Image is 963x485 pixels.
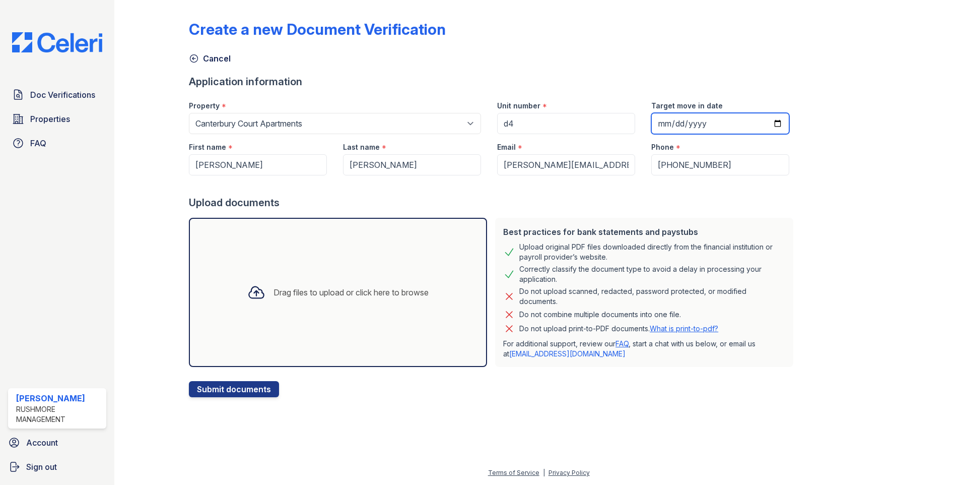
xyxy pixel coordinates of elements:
[519,324,718,334] p: Do not upload print-to-PDF documents.
[273,286,429,298] div: Drag files to upload or click here to browse
[30,89,95,101] span: Doc Verifications
[497,142,516,152] label: Email
[543,469,545,476] div: |
[189,20,446,38] div: Create a new Document Verification
[503,226,785,238] div: Best practices for bank statements and paystubs
[8,133,106,153] a: FAQ
[519,242,785,262] div: Upload original PDF files downloaded directly from the financial institution or payroll provider’...
[8,85,106,105] a: Doc Verifications
[189,101,220,111] label: Property
[615,339,629,348] a: FAQ
[503,339,785,359] p: For additional support, review our , start a chat with us below, or email us at
[4,457,110,477] a: Sign out
[548,469,590,476] a: Privacy Policy
[8,109,106,129] a: Properties
[189,381,279,397] button: Submit documents
[519,309,681,321] div: Do not combine multiple documents into one file.
[26,437,58,449] span: Account
[30,113,70,125] span: Properties
[189,52,231,65] a: Cancel
[26,461,57,473] span: Sign out
[343,142,380,152] label: Last name
[650,324,718,333] a: What is print-to-pdf?
[519,264,785,284] div: Correctly classify the document type to avoid a delay in processing your application.
[488,469,539,476] a: Terms of Service
[189,196,797,210] div: Upload documents
[16,392,102,404] div: [PERSON_NAME]
[4,32,110,52] img: CE_Logo_Blue-a8612792a0a2168367f1c8372b55b34899dd931a85d93a1a3d3e32e68fde9ad4.png
[497,101,540,111] label: Unit number
[509,349,626,358] a: [EMAIL_ADDRESS][DOMAIN_NAME]
[4,433,110,453] a: Account
[189,75,797,89] div: Application information
[519,286,785,307] div: Do not upload scanned, redacted, password protected, or modified documents.
[30,137,46,149] span: FAQ
[651,142,674,152] label: Phone
[189,142,226,152] label: First name
[16,404,102,425] div: Rushmore Management
[651,101,723,111] label: Target move in date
